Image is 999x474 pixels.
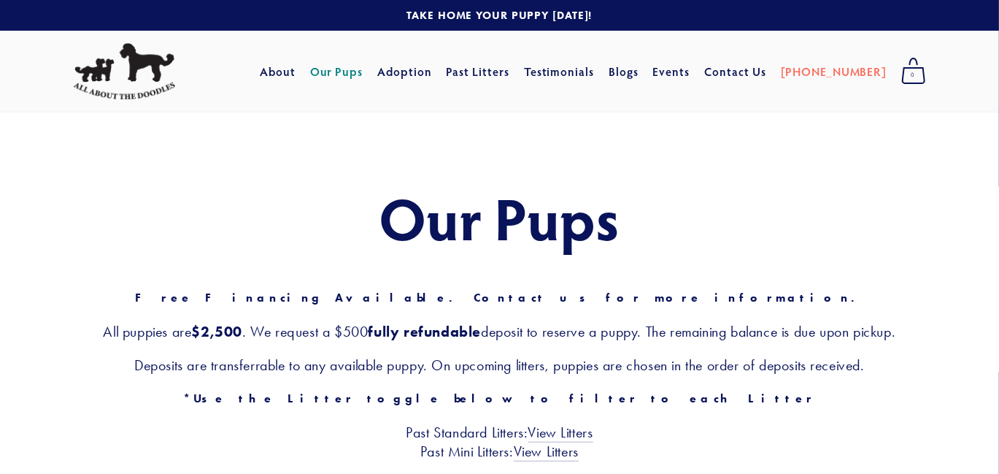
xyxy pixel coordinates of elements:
strong: *Use the Litter toggle below to filter to each Litter [183,391,816,405]
h3: Past Standard Litters: Past Mini Litters: [73,423,926,461]
h3: Deposits are transferrable to any available puppy. On upcoming litters, puppies are chosen in the... [73,356,926,375]
a: About [260,58,296,85]
span: 0 [901,66,926,85]
a: [PHONE_NUMBER] [781,58,887,85]
a: Blogs [609,58,639,85]
strong: fully refundable [369,323,482,340]
a: Events [653,58,690,85]
strong: Free Financing Available. Contact us for more information. [135,291,864,305]
img: All About The Doodles [73,43,175,100]
a: Our Pups [310,58,363,85]
a: Testimonials [524,58,595,85]
strong: $2,500 [191,323,242,340]
a: View Litters [514,443,579,462]
a: Adoption [377,58,432,85]
h3: All puppies are . We request a $500 deposit to reserve a puppy. The remaining balance is due upon... [73,322,926,341]
a: 0 items in cart [894,53,933,90]
a: Contact Us [704,58,766,85]
a: View Litters [528,424,593,443]
h1: Our Pups [73,186,926,250]
a: Past Litters [447,64,510,79]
